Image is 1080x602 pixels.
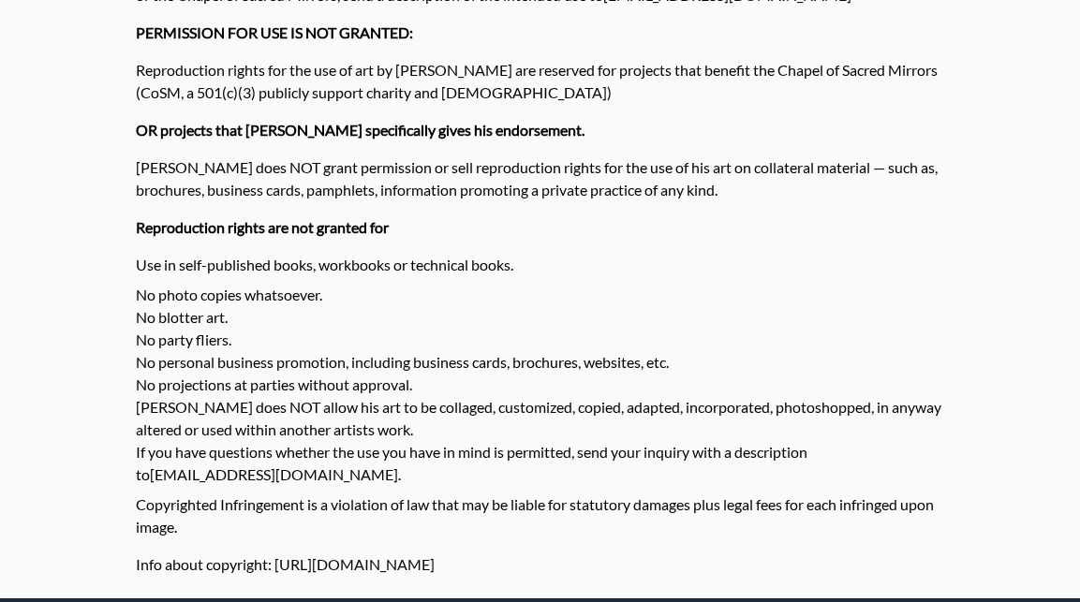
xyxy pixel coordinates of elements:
p: Use in self-published books, workbooks or technical books. [136,246,945,284]
li: No photo copies whatsoever. [136,284,945,306]
strong: OR projects that [PERSON_NAME] specifically gives his endorsement. [136,121,584,139]
li: No party fliers. [136,329,945,351]
li: [PERSON_NAME] does NOT allow his art to be collaged, customized, copied, adapted, incorporated, p... [136,396,945,441]
li: No personal business promotion, including business cards, brochures, websites, etc. [136,351,945,374]
p: Info about copyright: [URL][DOMAIN_NAME] [136,546,945,583]
p: [PERSON_NAME] does NOT grant permission or sell reproduction rights for the use of his art on col... [136,149,945,209]
strong: Reproduction rights are not granted for [136,218,389,236]
li: If you have questions whether the use you have in mind is permitted, send your inquiry with a des... [136,441,945,486]
p: Copyrighted Infringement is a violation of law that may be liable for statutory damages plus lega... [136,486,945,546]
p: Reproduction rights for the use of art by [PERSON_NAME] are reserved for projects that benefit th... [136,51,945,111]
li: No projections at parties without approval. [136,374,945,396]
strong: PERMISSION FOR USE IS NOT GRANTED: [136,23,413,41]
li: No blotter art. [136,306,945,329]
